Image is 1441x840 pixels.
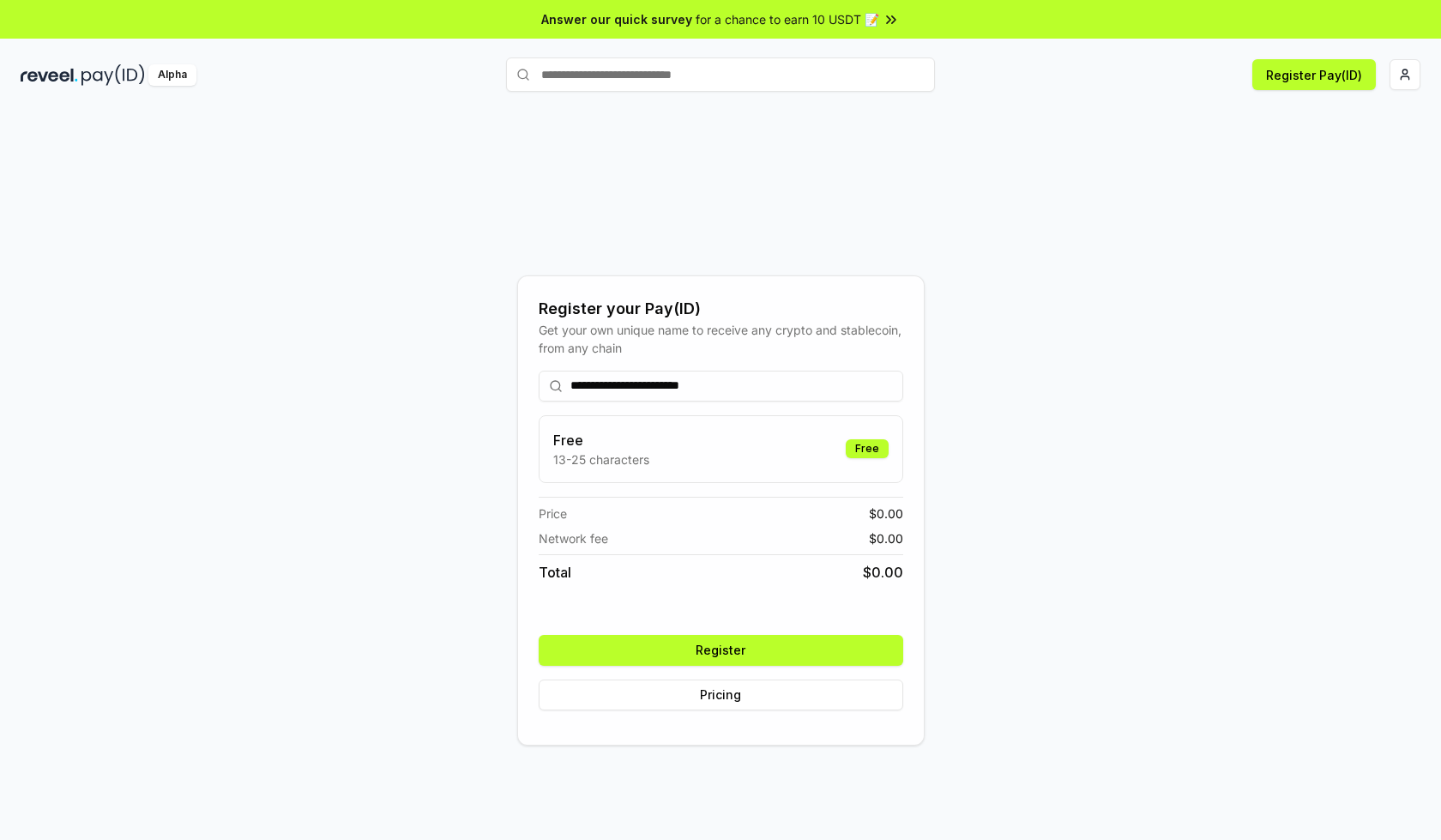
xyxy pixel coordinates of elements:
h3: Free [553,430,649,450]
img: reveel_dark [21,64,78,86]
button: Pricing [539,680,903,710]
div: Alpha [148,64,196,86]
span: Price [539,505,567,523]
p: 13-25 characters [553,450,649,468]
span: Network fee [539,529,608,547]
div: Register your Pay(ID) [539,297,903,321]
span: $ 0.00 [869,505,903,523]
span: Total [539,562,571,583]
button: Register Pay(ID) [1252,59,1376,90]
span: $ 0.00 [869,529,903,547]
img: pay_id [81,64,145,86]
div: Free [846,439,889,458]
span: $ 0.00 [863,562,903,583]
span: Answer our quick survey [541,10,692,28]
div: Get your own unique name to receive any crypto and stablecoin, from any chain [539,321,903,357]
span: for a chance to earn 10 USDT 📝 [696,10,879,28]
button: Register [539,635,903,666]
